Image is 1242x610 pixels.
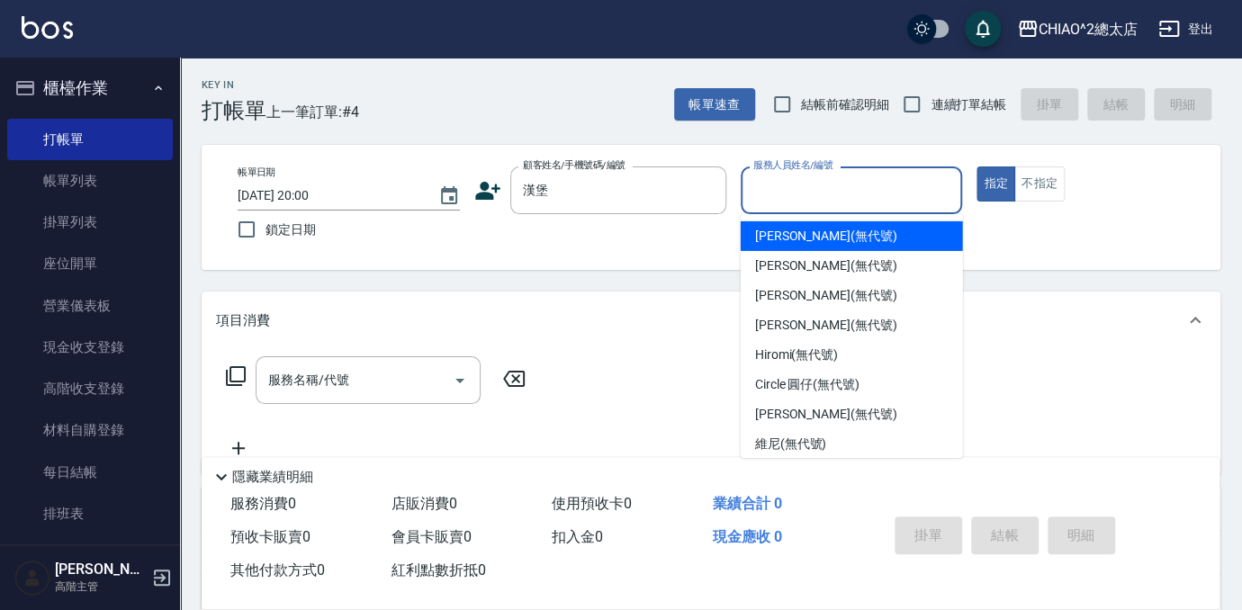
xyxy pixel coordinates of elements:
[55,561,147,579] h5: [PERSON_NAME]
[755,286,897,305] span: [PERSON_NAME] (無代號)
[238,166,275,179] label: 帳單日期
[976,166,1015,202] button: 指定
[7,65,173,112] button: 櫃檯作業
[7,534,173,576] a: 現場電腦打卡
[7,452,173,493] a: 每日結帳
[7,119,173,160] a: 打帳單
[801,95,889,114] span: 結帳前確認明細
[931,95,1006,114] span: 連續打單結帳
[755,256,897,275] span: [PERSON_NAME] (無代號)
[7,285,173,327] a: 營業儀表板
[755,405,897,424] span: [PERSON_NAME] (無代號)
[22,16,73,39] img: Logo
[1039,18,1138,40] div: CHIAO^2總太店
[753,158,832,172] label: 服務人員姓名/編號
[755,435,827,453] span: 維尼 (無代號)
[391,561,486,579] span: 紅利點數折抵 0
[1014,166,1065,202] button: 不指定
[7,160,173,202] a: 帳單列表
[674,88,755,121] button: 帳單速查
[55,579,147,595] p: 高階主管
[7,409,173,451] a: 材料自購登錄
[391,528,472,545] span: 會員卡販賣 0
[427,175,471,218] button: Choose date, selected date is 2025-09-19
[230,561,325,579] span: 其他付款方式 0
[266,101,359,123] span: 上一筆訂單:#4
[755,316,897,335] span: [PERSON_NAME] (無代號)
[713,528,782,545] span: 現金應收 0
[230,528,310,545] span: 預收卡販賣 0
[755,345,838,364] span: Hiromi (無代號)
[755,375,859,394] span: Circle 圓仔 (無代號)
[230,495,296,512] span: 服務消費 0
[238,181,420,211] input: YYYY/MM/DD hh:mm
[202,292,1220,349] div: 項目消費
[713,495,782,512] span: 業績合計 0
[755,227,897,246] span: [PERSON_NAME] (無代號)
[965,11,1001,47] button: save
[1010,11,1145,48] button: CHIAO^2總太店
[552,528,603,545] span: 扣入金 0
[445,366,474,395] button: Open
[265,220,316,239] span: 鎖定日期
[552,495,632,512] span: 使用預收卡 0
[14,560,50,596] img: Person
[202,98,266,123] h3: 打帳單
[7,243,173,284] a: 座位開單
[202,79,266,91] h2: Key In
[7,202,173,243] a: 掛單列表
[7,327,173,368] a: 現金收支登錄
[523,158,625,172] label: 顧客姓名/手機號碼/編號
[7,368,173,409] a: 高階收支登錄
[216,311,270,330] p: 項目消費
[391,495,457,512] span: 店販消費 0
[7,493,173,534] a: 排班表
[1151,13,1220,46] button: 登出
[232,468,313,487] p: 隱藏業績明細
